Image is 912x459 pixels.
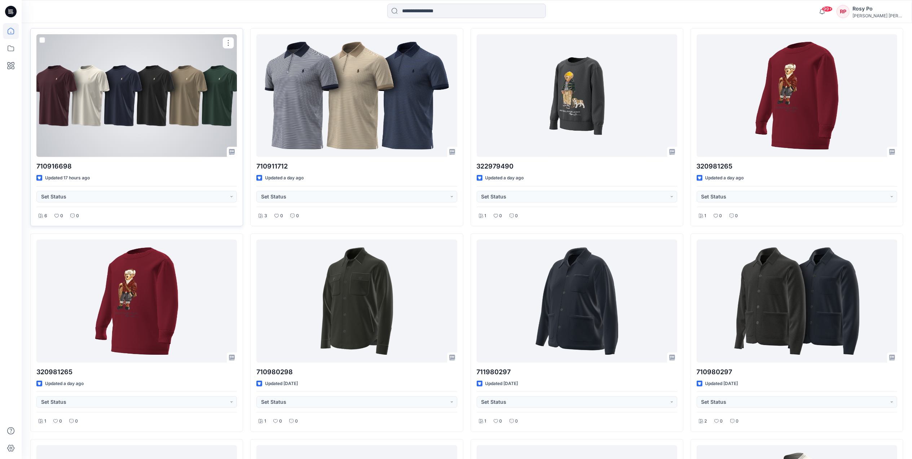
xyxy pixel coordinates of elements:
[735,212,738,220] p: 0
[837,5,850,18] div: RP
[515,418,518,425] p: 0
[76,212,79,220] p: 0
[265,174,304,182] p: Updated a day ago
[852,4,903,13] div: Rosy Po
[256,34,457,157] a: 710911712
[485,212,486,220] p: 1
[60,212,63,220] p: 0
[705,380,738,388] p: Updated [DATE]
[44,212,47,220] p: 6
[36,240,237,362] a: 320981265
[296,212,299,220] p: 0
[697,367,897,377] p: 710980297
[697,240,897,362] a: 710980297
[720,418,723,425] p: 0
[499,418,502,425] p: 0
[485,418,486,425] p: 1
[45,380,84,388] p: Updated a day ago
[36,161,237,171] p: 710916698
[256,161,457,171] p: 710911712
[295,418,298,425] p: 0
[822,6,833,12] span: 99+
[485,174,524,182] p: Updated a day ago
[264,418,266,425] p: 1
[75,418,78,425] p: 0
[485,380,518,388] p: Updated [DATE]
[705,212,706,220] p: 1
[265,380,298,388] p: Updated [DATE]
[36,34,237,157] a: 710916698
[477,161,677,171] p: 322979490
[736,418,739,425] p: 0
[477,367,677,377] p: 711980297
[256,367,457,377] p: 710980298
[499,212,502,220] p: 0
[705,174,744,182] p: Updated a day ago
[279,418,282,425] p: 0
[280,212,283,220] p: 0
[477,240,677,362] a: 711980297
[477,34,677,157] a: 322979490
[852,13,903,18] div: [PERSON_NAME] [PERSON_NAME]
[705,418,707,425] p: 2
[45,174,90,182] p: Updated 17 hours ago
[697,161,897,171] p: 320981265
[697,34,897,157] a: 320981265
[36,367,237,377] p: 320981265
[59,418,62,425] p: 0
[719,212,722,220] p: 0
[515,212,518,220] p: 0
[256,240,457,362] a: 710980298
[264,212,267,220] p: 3
[44,418,46,425] p: 1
